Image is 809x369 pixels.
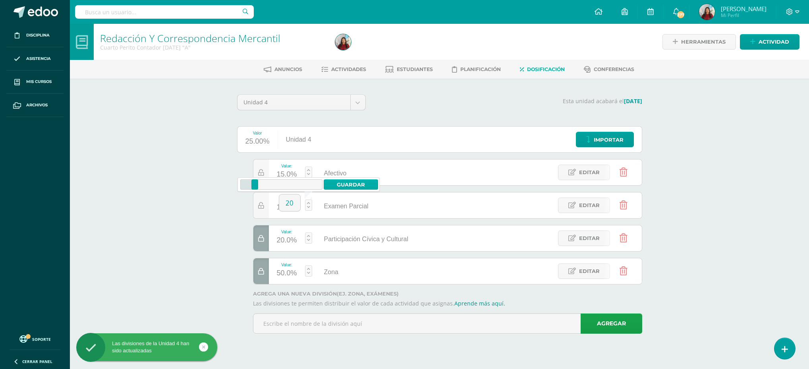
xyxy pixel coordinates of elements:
[676,10,685,19] span: 377
[324,179,378,190] a: Guardar
[75,5,254,19] input: Busca un usuario...
[76,340,217,354] div: Las divisiones de la Unidad 4 han sido actualizadas
[100,31,280,45] a: Redacción Y Correspondencia Mercantil
[579,231,600,246] span: Editar
[581,313,642,334] a: Agregar
[253,291,642,297] label: Agrega una nueva división
[277,263,297,267] div: Value:
[527,66,565,72] span: Dosificación
[245,131,270,135] div: Valor
[335,34,351,50] img: 6179ad175734e5b310447b975164141e.png
[277,168,297,181] div: 15.0%
[594,133,624,147] span: Importar
[740,34,799,50] a: Actividad
[460,66,501,72] span: Planificación
[26,32,50,38] span: Disciplina
[274,66,302,72] span: Anuncios
[681,35,726,49] span: Herramientas
[277,197,297,201] div: Value:
[375,98,642,105] p: Esta unidad acabará el
[324,236,409,242] span: Participación Cívica y Cultural
[324,269,338,275] span: Zona
[253,314,642,333] input: Escribe el nombre de la división aquí
[278,127,319,152] div: Unidad 4
[6,71,64,94] a: Mis cursos
[759,35,789,49] span: Actividad
[100,44,326,51] div: Cuarto Perito Contador Domingo 'A'
[579,198,600,213] span: Editar
[385,63,433,76] a: Estudiantes
[624,97,642,105] strong: [DATE]
[277,267,297,280] div: 50.0%
[26,102,48,108] span: Archivos
[331,66,366,72] span: Actividades
[277,230,297,234] div: Value:
[594,66,634,72] span: Conferencias
[277,234,297,247] div: 20.0%
[584,63,634,76] a: Conferencias
[6,94,64,117] a: Archivos
[32,336,51,342] span: Soporte
[6,24,64,47] a: Disciplina
[576,132,634,147] a: Importar
[579,165,600,180] span: Editar
[100,33,326,44] h1: Redacción Y Correspondencia Mercantil
[26,79,52,85] span: Mis cursos
[10,333,60,344] a: Soporte
[264,63,302,76] a: Anuncios
[721,12,767,19] span: Mi Perfil
[454,300,505,307] a: Aprende más aquí.
[6,47,64,71] a: Asistencia
[277,201,297,214] div: 15.0%
[253,300,642,307] p: Las divisiones te permiten distribuir el valor de cada actividad que asignas.
[277,164,297,168] div: Value:
[699,4,715,20] img: 6179ad175734e5b310447b975164141e.png
[662,34,736,50] a: Herramientas
[237,95,365,110] a: Unidad 4
[245,135,270,148] div: 25.00%
[337,291,399,297] strong: (ej. Zona, Exámenes)
[520,63,565,76] a: Dosificación
[397,66,433,72] span: Estudiantes
[579,264,600,279] span: Editar
[324,170,347,177] span: Afectivo
[26,56,51,62] span: Asistencia
[324,203,369,209] span: Examen Parcial
[721,5,767,13] span: [PERSON_NAME]
[452,63,501,76] a: Planificación
[243,95,344,110] span: Unidad 4
[22,359,52,364] span: Cerrar panel
[321,63,366,76] a: Actividades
